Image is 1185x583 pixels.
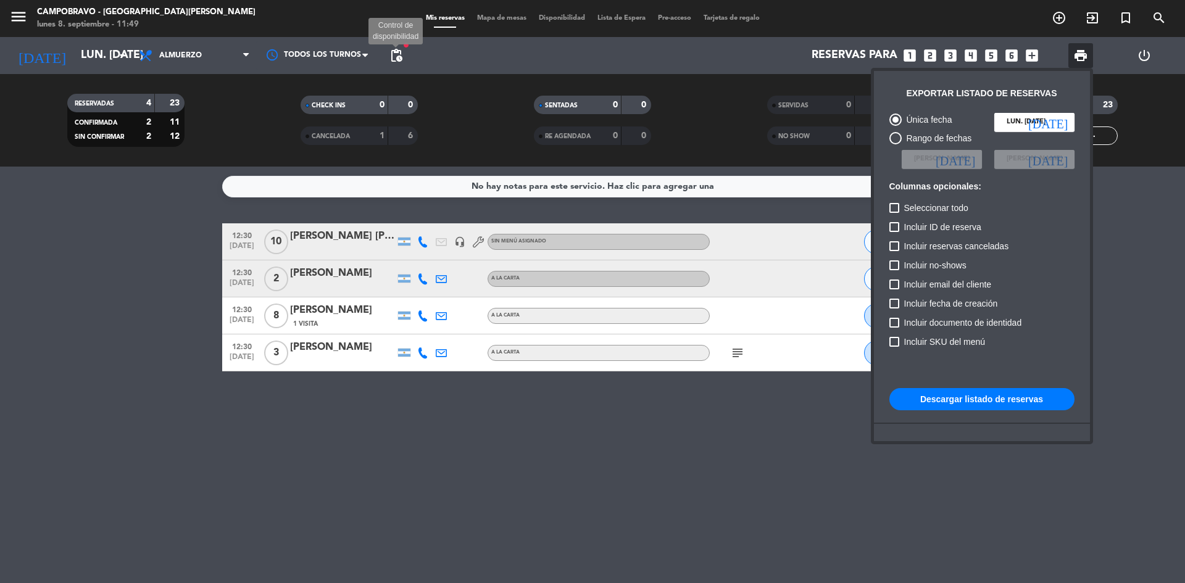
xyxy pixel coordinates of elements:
span: [PERSON_NAME] [1007,154,1062,165]
div: Única fecha [902,113,952,127]
span: Incluir ID de reserva [904,220,981,234]
span: pending_actions [389,48,404,63]
span: Incluir email del cliente [904,277,992,292]
div: Control de disponibilidad [368,18,423,45]
span: Incluir fecha de creación [904,296,998,311]
h6: Columnas opcionales: [889,181,1075,192]
span: Incluir no-shows [904,258,967,273]
span: Incluir documento de identidad [904,315,1022,330]
span: Incluir SKU del menú [904,334,986,349]
i: [DATE] [1028,116,1068,128]
span: [PERSON_NAME] [914,154,970,165]
i: [DATE] [1028,153,1068,165]
button: Descargar listado de reservas [889,388,1075,410]
span: print [1073,48,1088,63]
div: Exportar listado de reservas [907,86,1057,101]
span: Seleccionar todo [904,201,968,215]
div: Rango de fechas [902,131,972,146]
i: [DATE] [936,153,975,165]
span: Incluir reservas canceladas [904,239,1009,254]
